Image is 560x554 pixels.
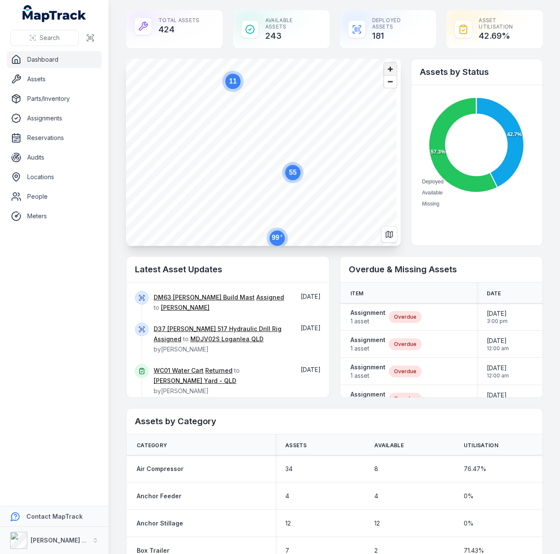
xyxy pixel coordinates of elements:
span: [DATE] [487,364,509,372]
strong: Contact MapTrack [26,513,83,520]
span: [DATE] [301,324,321,331]
canvas: Map [126,59,396,246]
button: Zoom in [384,63,396,75]
span: [DATE] [487,309,508,318]
a: D37 [PERSON_NAME] 517 Hydraulic Drill Rig [154,325,281,333]
button: Search [10,30,79,46]
span: 0 % [464,519,474,528]
time: 9/30/2025, 3:00:00 PM [487,309,508,325]
span: [DATE] [487,391,509,400]
time: 10/7/2025, 7:40:17 AM [301,324,321,331]
a: Assignment [350,390,385,407]
div: Overdue [389,366,422,377]
span: Available [374,442,404,449]
span: 8 [374,465,378,473]
time: 9/14/2025, 12:00:00 AM [487,364,509,379]
span: Search [40,34,60,42]
a: WC01 Water Cart [154,366,204,375]
span: Available [422,190,442,196]
a: Assignment1 asset [350,363,385,380]
div: Overdue [389,393,422,405]
span: [DATE] [301,293,321,300]
span: 12 [374,519,380,528]
a: Assigned [154,335,181,343]
a: MapTrack [23,5,86,22]
text: 55 [289,169,297,176]
time: 9/13/2025, 12:00:00 AM [487,391,509,406]
a: Air Compressor [137,465,184,473]
a: Audits [7,149,102,166]
span: Missing [422,201,439,207]
a: Meters [7,208,102,225]
a: Assets [7,71,102,88]
span: Deployed [422,179,444,185]
span: 34 [285,465,293,473]
span: Category [137,442,167,449]
a: Locations [7,168,102,186]
span: 12:00 am [487,372,509,379]
a: MDJV02S Loganlea QLD [190,335,264,343]
span: 12 [285,519,291,528]
h2: Latest Asset Updates [135,263,321,275]
time: 10/7/2025, 7:37:43 AM [301,366,321,373]
span: to by [PERSON_NAME] [154,325,281,353]
text: 99 [272,234,283,241]
span: 1 asset [350,371,385,380]
time: 10/8/2025, 7:57:44 AM [301,293,321,300]
a: [PERSON_NAME] [161,303,210,312]
a: Anchor Feeder [137,492,181,500]
span: 76.47 % [464,465,486,473]
span: 1 asset [350,317,385,326]
span: to [154,294,284,311]
span: Item [350,290,364,297]
span: 4 [285,492,289,500]
strong: Assignment [350,363,385,371]
span: [DATE] [301,366,321,373]
span: 1 asset [350,344,385,353]
tspan: + [280,234,283,238]
div: Overdue [389,338,422,350]
a: Reservations [7,129,102,146]
span: 4 [374,492,378,500]
span: Date [487,290,501,297]
a: [PERSON_NAME] Yard - QLD [154,377,236,385]
span: 0 % [464,492,474,500]
span: Utilisation [464,442,498,449]
h2: Assets by Status [420,66,534,78]
a: Assignment1 asset [350,308,385,326]
h2: Assets by Category [135,415,534,427]
time: 7/31/2025, 12:00:00 AM [487,337,509,352]
span: 3:00 pm [487,318,508,325]
a: Parts/Inventory [7,90,102,107]
button: Switch to Map View [381,226,397,243]
button: Zoom out [384,75,396,88]
a: People [7,188,102,205]
strong: Assignment [350,336,385,344]
strong: [PERSON_NAME] Group [31,537,101,544]
a: Assignment1 asset [350,336,385,353]
h2: Overdue & Missing Assets [349,263,534,275]
span: [DATE] [487,337,509,345]
span: Assets [285,442,307,449]
text: 11 [229,77,237,85]
span: 12:00 am [487,345,509,352]
a: Assignments [7,110,102,127]
span: to by [PERSON_NAME] [154,367,240,394]
a: DM63 [PERSON_NAME] Build Mast [154,293,255,302]
a: Dashboard [7,51,102,68]
a: Anchor Stillage [137,519,183,528]
strong: Assignment [350,308,385,317]
strong: Assignment [350,390,385,399]
a: Assigned [256,293,284,302]
a: Returned [205,366,233,375]
div: Overdue [389,311,422,323]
